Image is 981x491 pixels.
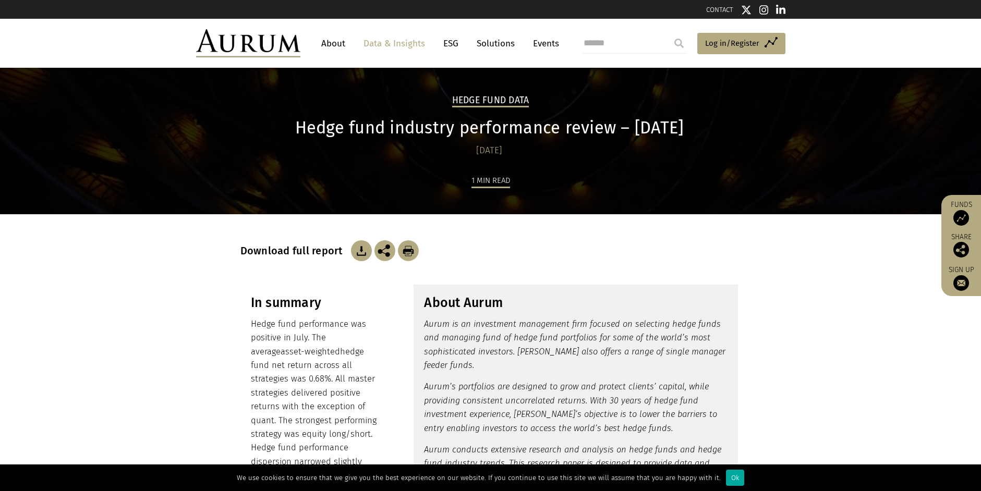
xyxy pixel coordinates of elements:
a: Funds [947,200,976,226]
h2: Hedge Fund Data [452,95,529,107]
img: Instagram icon [759,5,769,15]
input: Submit [669,33,689,54]
a: Solutions [471,34,520,53]
div: [DATE] [240,143,738,158]
h3: About Aurum [424,295,728,311]
div: Share [947,234,976,257]
a: Data & Insights [358,34,430,53]
img: Sign up to our newsletter [953,275,969,291]
h3: In summary [251,295,381,311]
a: CONTACT [706,6,733,14]
span: Log in/Register [705,37,759,50]
em: Aurum is an investment management firm focused on selecting hedge funds and managing fund of hedg... [424,319,725,370]
span: asset-weighted [281,347,340,357]
img: Share this post [953,242,969,257]
a: About [316,34,350,53]
img: Aurum [196,29,300,57]
h3: Download full report [240,244,348,257]
img: Download Article [351,240,372,261]
img: Download Article [398,240,419,261]
img: Access Funds [953,210,969,226]
div: 1 min read [471,174,510,188]
p: Hedge fund performance was positive in July. The average hedge fund net return across all strateg... [251,317,381,483]
img: Linkedin icon [776,5,785,15]
a: Log in/Register [697,33,785,55]
em: Aurum’s portfolios are designed to grow and protect clients’ capital, while providing consistent ... [424,382,717,433]
img: Twitter icon [741,5,752,15]
a: ESG [438,34,464,53]
h1: Hedge fund industry performance review – [DATE] [240,118,738,138]
a: Sign up [947,265,976,291]
a: Events [528,34,559,53]
img: Share this post [374,240,395,261]
div: Ok [726,470,744,486]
